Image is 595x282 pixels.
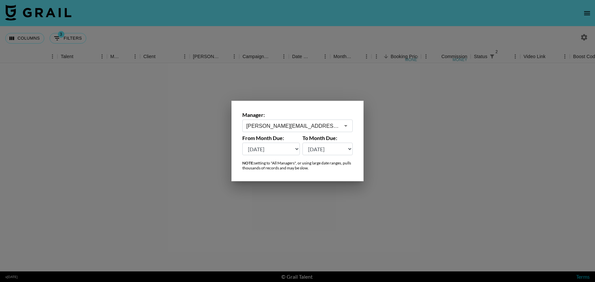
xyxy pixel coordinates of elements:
label: To Month Due: [302,135,353,141]
button: Open [341,121,350,130]
label: From Month Due: [242,135,300,141]
div: setting to "All Managers", or using large date ranges, pulls thousands of records and may be slow. [242,160,353,170]
strong: NOTE: [242,160,254,165]
label: Manager: [242,112,353,118]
